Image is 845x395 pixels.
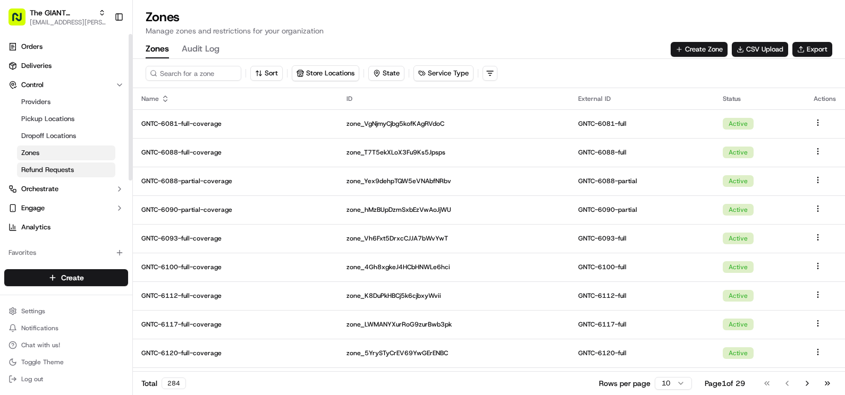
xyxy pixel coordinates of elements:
button: Sort [250,66,283,81]
p: GNTC-6117-full-coverage [141,320,329,329]
p: GNTC-6120-full-coverage [141,349,329,357]
span: Orders [21,42,43,51]
button: Service Type [414,66,473,81]
p: zone_Yex9dehpTQW5eVNAbfNRbv [347,177,562,185]
p: zone_VgNjmyCjbg5kofKAgRVdoC [347,119,562,128]
button: The GIANT Company [30,7,94,18]
button: Log out [4,372,128,387]
span: Toggle Theme [21,358,64,366]
p: Rows per page [599,378,650,389]
span: Zones [21,148,39,158]
a: Zones [17,145,115,160]
button: The GIANT Company[EMAIL_ADDRESS][PERSON_NAME][DOMAIN_NAME] [4,4,110,30]
p: GNTC-6088-full [578,148,706,157]
span: Analytics [21,222,50,232]
p: GNTC-6100-full-coverage [141,263,329,271]
input: Got a question? Start typing here... [28,68,191,80]
a: Orders [4,38,128,55]
span: Engage [21,203,45,213]
a: Pickup Locations [17,111,115,126]
span: Pickup Locations [21,114,74,124]
img: 1736555255976-a54dd68f-1ca7-489b-9aae-adbdc363a1c4 [11,101,30,121]
div: We're available if you need us! [36,112,134,121]
p: zone_K8DuPkHBCj5k6cjbxyWvii [347,291,562,300]
span: Log out [21,375,43,383]
a: 💻API Documentation [86,150,175,169]
div: Start new chat [36,101,174,112]
span: Notifications [21,324,58,332]
div: Active [723,204,754,216]
a: Powered byPylon [75,179,129,188]
p: zone_T7T5ekXLoX3Fu9Ks5Jpsps [347,148,562,157]
div: Status [723,95,797,103]
div: 💻 [90,155,98,164]
p: GNTC-6088-partial-coverage [141,177,329,185]
span: Dropoff Locations [21,131,76,141]
p: zone_5YrySTyCrEV69YwGErENBC [347,349,562,357]
button: Audit Log [182,40,219,58]
div: Active [723,261,754,273]
div: Actions [814,95,836,103]
p: GNTC-6093-full-coverage [141,234,329,243]
a: 📗Knowledge Base [6,150,86,169]
button: Create Zone [671,42,728,57]
span: Control [21,80,44,90]
p: zone_4Gh8xgkeJ4HCbHNWLe6hci [347,263,562,271]
span: Pylon [106,180,129,188]
a: Refund Requests [17,162,115,177]
span: Settings [21,307,45,315]
p: GNTC-6100-full [578,263,706,271]
h1: Zones [146,8,832,25]
span: Create [61,272,84,283]
div: Favorites [4,244,128,261]
span: Knowledge Base [21,154,81,165]
button: Orchestrate [4,181,128,197]
button: Chat with us! [4,338,128,353]
p: Welcome 👋 [11,42,193,59]
button: State [368,66,404,81]
img: Nash [11,11,32,32]
div: Active [723,175,754,187]
p: GNTC-6112-full [578,291,706,300]
p: zone_LWMANYXurRoG9zurBwb3pk [347,320,562,329]
span: API Documentation [100,154,171,165]
button: Export [792,42,832,57]
button: Settings [4,304,128,319]
div: Name [141,95,329,103]
span: Deliveries [21,61,52,71]
p: GNTC-6090-partial [578,205,706,214]
span: Chat with us! [21,341,60,349]
a: Dropoff Locations [17,128,115,143]
button: CSV Upload [732,42,788,57]
div: External ID [578,95,706,103]
p: GNTC-6090-partial-coverage [141,205,329,214]
button: Create [4,269,128,286]
p: GNTC-6120-full [578,349,706,357]
a: Analytics [4,219,128,236]
button: [EMAIL_ADDRESS][PERSON_NAME][DOMAIN_NAME] [30,18,106,27]
p: GNTC-6081-full-coverage [141,119,329,128]
div: Total [141,377,186,389]
button: Notifications [4,321,128,336]
div: 284 [162,377,186,389]
a: Deliveries [4,57,128,74]
p: GNTC-6093-full [578,234,706,243]
input: Search for a zone [146,66,241,81]
p: GNTC-6081-full [578,119,706,128]
p: GNTC-6117-full [578,320,706,329]
div: Active [723,319,754,330]
div: Active [723,118,754,130]
p: GNTC-6112-full-coverage [141,291,329,300]
button: Engage [4,200,128,217]
button: Start new chat [181,105,193,117]
div: Active [723,233,754,244]
span: Providers [21,97,50,107]
button: Store Locations [292,66,359,81]
span: Refund Requests [21,165,74,175]
div: Active [723,147,754,158]
p: Manage zones and restrictions for your organization [146,25,832,36]
div: Active [723,290,754,302]
span: Orchestrate [21,184,58,194]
